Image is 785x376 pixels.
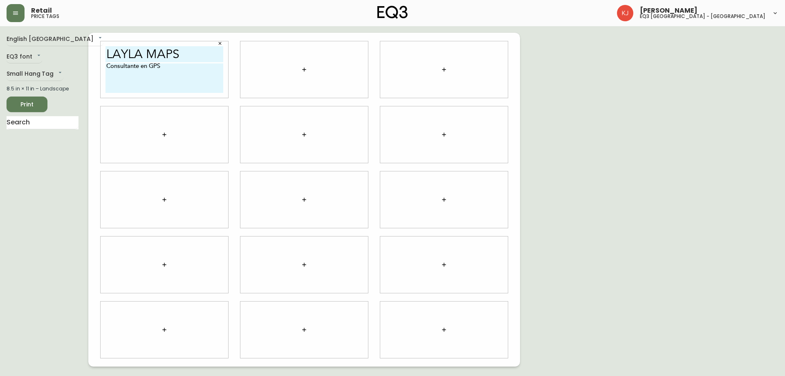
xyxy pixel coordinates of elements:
span: [PERSON_NAME] [640,7,698,14]
img: logo [377,6,408,19]
span: Print [13,99,41,110]
div: 8.5 in × 11 in – Landscape [7,85,78,92]
textarea: Consultante en GPS [105,63,223,93]
span: Retail [31,7,52,14]
h5: price tags [31,14,59,19]
div: Small Hang Tag [7,68,63,81]
div: EQ3 font [7,50,42,64]
img: 24a625d34e264d2520941288c4a55f8e [617,5,633,21]
input: Search [7,116,78,129]
div: English [GEOGRAPHIC_DATA] [7,33,103,46]
h5: eq3 [GEOGRAPHIC_DATA] - [GEOGRAPHIC_DATA] [640,14,765,19]
button: Print [7,97,47,112]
